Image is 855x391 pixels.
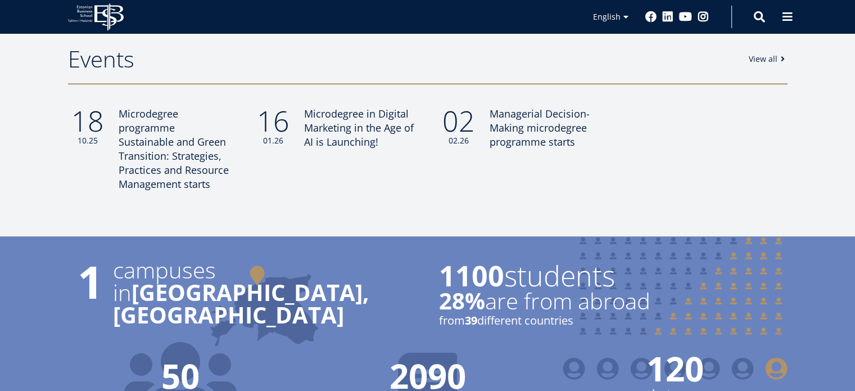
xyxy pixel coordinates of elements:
p: in [113,281,417,326]
a: Youtube [679,11,692,23]
div: 16 [254,107,293,146]
div: 02 [439,107,478,146]
span: Microdegree in Digital Marketing in the Age of AI is Launching! [304,107,414,149]
small: 10.25 [68,135,107,146]
span: students [439,262,731,290]
a: View all [749,53,789,65]
strong: [GEOGRAPHIC_DATA], [GEOGRAPHIC_DATA] [113,277,369,330]
span: campuses [113,259,417,281]
a: Linkedin [662,11,673,23]
small: from different countries [439,312,731,329]
strong: 39 [465,313,477,328]
a: Facebook [645,11,657,23]
span: are from abroad [439,290,731,312]
strong: 1100 [439,257,504,295]
small: 02.26 [439,135,478,146]
a: Instagram [698,11,709,23]
small: 01.26 [254,135,293,146]
span: 1 [68,259,113,326]
span: Microdegree programme Sustainable and Green Transition: Strategies, Practices and Resource Manage... [119,107,229,191]
span: Managerial Decision-Making microdegree programme starts [490,107,590,149]
span: 120 [563,352,788,385]
div: 18 [68,107,107,146]
h2: Events [68,45,736,73]
strong: 28% [439,285,485,316]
